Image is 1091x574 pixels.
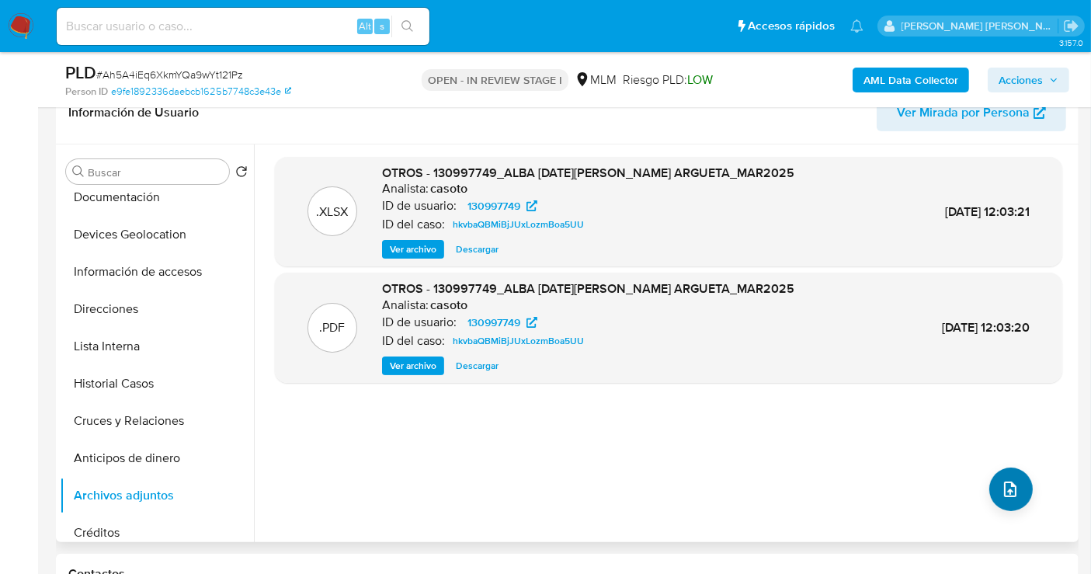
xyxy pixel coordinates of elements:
[382,217,445,232] p: ID del caso:
[446,215,590,234] a: hkvbaQBMiBjJUxLozmBoa5UU
[65,85,108,99] b: Person ID
[320,319,346,336] p: .PDF
[382,240,444,259] button: Ver archivo
[942,318,1030,336] span: [DATE] 12:03:20
[575,71,617,89] div: MLM
[382,297,429,313] p: Analista:
[65,60,96,85] b: PLD
[988,68,1069,92] button: Acciones
[458,313,547,332] a: 130997749
[748,18,835,34] span: Accesos rápidos
[382,315,457,330] p: ID de usuario:
[853,68,969,92] button: AML Data Collector
[453,215,584,234] span: hkvbaQBMiBjJUxLozmBoa5UU
[446,332,590,350] a: hkvbaQBMiBjJUxLozmBoa5UU
[60,477,254,514] button: Archivos adjuntos
[1063,18,1079,34] a: Salir
[448,240,506,259] button: Descargar
[430,297,467,313] h6: casoto
[96,67,243,82] span: # Ah5A4iEq6XkmYQa9wYt121Pz
[60,365,254,402] button: Historial Casos
[317,204,349,221] p: .XLSX
[897,94,1030,131] span: Ver Mirada por Persona
[863,68,958,92] b: AML Data Collector
[60,328,254,365] button: Lista Interna
[60,179,254,216] button: Documentación
[235,165,248,183] button: Volver al orden por defecto
[60,290,254,328] button: Direcciones
[382,280,794,297] span: OTROS - 130997749_ALBA [DATE][PERSON_NAME] ARGUETA_MAR2025
[458,197,547,215] a: 130997749
[111,85,291,99] a: e9fe1892336daebcb1625b7748c3e43e
[422,69,568,91] p: OPEN - IN REVIEW STAGE I
[850,19,863,33] a: Notificaciones
[456,358,499,374] span: Descargar
[467,313,520,332] span: 130997749
[60,253,254,290] button: Información de accesos
[382,164,794,182] span: OTROS - 130997749_ALBA [DATE][PERSON_NAME] ARGUETA_MAR2025
[448,357,506,375] button: Descargar
[391,16,423,37] button: search-icon
[380,19,384,33] span: s
[453,332,584,350] span: hkvbaQBMiBjJUxLozmBoa5UU
[877,94,1066,131] button: Ver Mirada por Persona
[382,357,444,375] button: Ver archivo
[382,333,445,349] p: ID del caso:
[88,165,223,179] input: Buscar
[430,181,467,197] h6: casoto
[60,514,254,551] button: Créditos
[60,216,254,253] button: Devices Geolocation
[57,16,429,37] input: Buscar usuario o caso...
[382,198,457,214] p: ID de usuario:
[902,19,1058,33] p: nancy.sanchezgarcia@mercadolibre.com.mx
[467,197,520,215] span: 130997749
[72,165,85,178] button: Buscar
[999,68,1043,92] span: Acciones
[382,181,429,197] p: Analista:
[390,358,436,374] span: Ver archivo
[1059,37,1083,49] span: 3.157.0
[623,71,713,89] span: Riesgo PLD:
[68,105,199,120] h1: Información de Usuario
[60,402,254,440] button: Cruces y Relaciones
[359,19,371,33] span: Alt
[60,440,254,477] button: Anticipos de dinero
[945,203,1030,221] span: [DATE] 12:03:21
[390,242,436,257] span: Ver archivo
[456,242,499,257] span: Descargar
[687,71,713,89] span: LOW
[989,468,1033,511] button: upload-file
